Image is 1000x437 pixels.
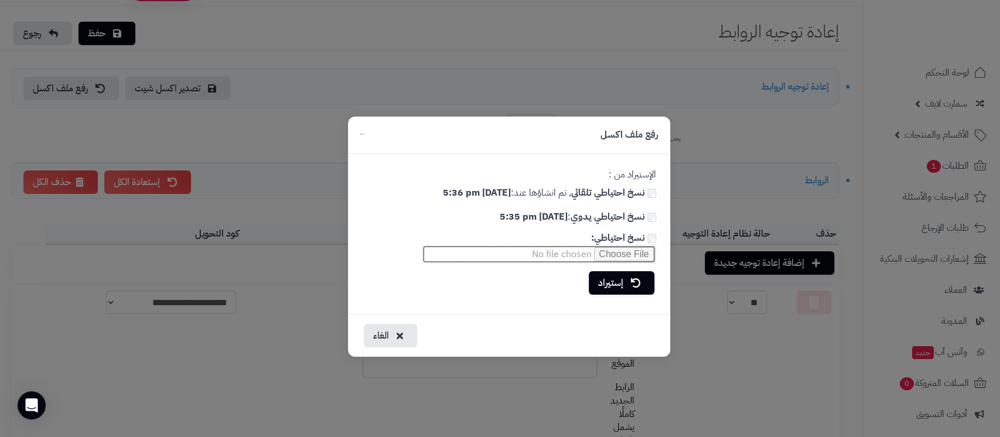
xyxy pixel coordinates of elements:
[500,210,568,224] b: [DATE] 5:35 pm
[647,213,656,222] input: نسخ احتياطي يدوي:[DATE] 5:35 pm
[362,168,656,182] p: الإستيراد من :
[647,189,656,198] input: نسخ احتياطي تلقائي, تم انشاؤها عند:[DATE] 5:36 pm
[571,210,645,224] b: نسخ احتياطي يدوي
[647,234,656,243] input: نسخ احتياطي:
[362,210,656,224] label: :
[364,324,417,347] button: الغاء
[443,186,511,200] b: [DATE] 5:36 pm
[422,245,656,264] input: نسخ احتياطي:
[600,128,658,142] h5: رفع ملف اكسل
[362,186,656,200] label: , تم انشاؤها عند:
[18,391,46,419] div: Open Intercom Messenger
[589,271,654,295] a: إستيراد
[571,186,645,200] b: نسخ احتياطي تلقائي
[591,231,645,245] b: نسخ احتياطي:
